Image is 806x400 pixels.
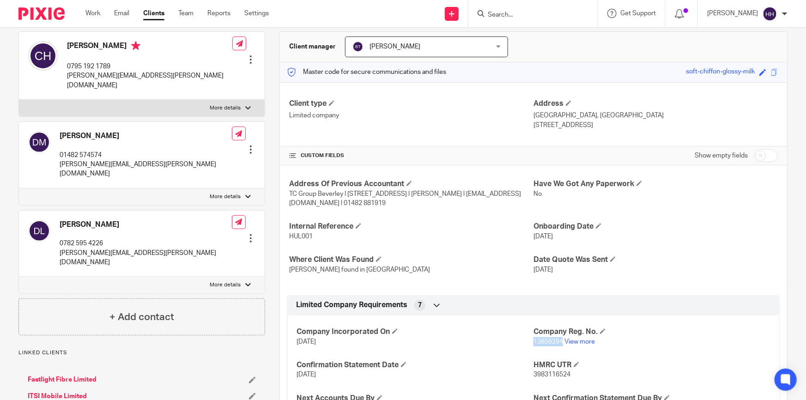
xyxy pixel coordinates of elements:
a: View more [564,339,595,345]
span: No [533,191,542,197]
span: 3983116524 [533,371,570,378]
a: Fastlight Fibre Limited [28,375,97,384]
a: Email [114,9,129,18]
h4: + Add contact [109,310,174,324]
span: HUL001 [289,233,313,240]
p: More details [210,281,241,289]
img: svg%3E [352,41,364,52]
h4: CUSTOM FIELDS [289,152,533,159]
div: soft-chiffon-glossy-milk [686,67,755,78]
p: More details [210,193,241,200]
span: [DATE] [533,233,553,240]
span: Limited Company Requirements [296,300,407,310]
p: 0782 595 4226 [60,239,232,248]
p: More details [210,104,241,112]
h4: Onboarding Date [533,222,778,231]
p: [PERSON_NAME] [707,9,758,18]
img: svg%3E [763,6,777,21]
span: TC Group Beverley l [STREET_ADDRESS] l [PERSON_NAME] l [EMAIL_ADDRESS][DOMAIN_NAME] l 01482 881919 [289,191,521,206]
p: Linked clients [18,349,265,357]
a: Team [178,9,194,18]
span: 13856294 [533,339,563,345]
h4: Where Client Was Found [289,255,533,265]
p: 0795 192 1789 [67,62,232,71]
p: [PERSON_NAME][EMAIL_ADDRESS][PERSON_NAME][DOMAIN_NAME] [60,160,232,179]
a: Settings [244,9,269,18]
img: svg%3E [28,131,50,153]
h4: [PERSON_NAME] [60,220,232,230]
p: [GEOGRAPHIC_DATA], [GEOGRAPHIC_DATA] [533,111,778,120]
img: svg%3E [28,41,58,71]
span: [DATE] [533,267,553,273]
label: Show empty fields [695,151,748,160]
h4: [PERSON_NAME] [67,41,232,53]
span: 7 [418,301,422,310]
a: Work [85,9,100,18]
h4: Company Reg. No. [533,327,770,337]
i: Primary [131,41,140,50]
h4: HMRC UTR [533,360,770,370]
span: [PERSON_NAME] [370,43,420,50]
span: Get Support [620,10,656,17]
p: Limited company [289,111,533,120]
h4: Address [533,99,778,109]
img: svg%3E [28,220,50,242]
a: Reports [207,9,230,18]
span: [DATE] [297,371,316,378]
h4: Internal Reference [289,222,533,231]
h4: Company Incorporated On [297,327,533,337]
h4: Have We Got Any Paperwork [533,179,778,189]
a: Clients [143,9,164,18]
h4: Confirmation Statement Date [297,360,533,370]
p: [STREET_ADDRESS] [533,121,778,130]
h4: [PERSON_NAME] [60,131,232,141]
span: [PERSON_NAME] found in [GEOGRAPHIC_DATA] [289,267,430,273]
p: [PERSON_NAME][EMAIL_ADDRESS][PERSON_NAME][DOMAIN_NAME] [60,248,232,267]
img: Pixie [18,7,65,20]
p: [PERSON_NAME][EMAIL_ADDRESS][PERSON_NAME][DOMAIN_NAME] [67,71,232,90]
h4: Date Quote Was Sent [533,255,778,265]
p: 01482 574574 [60,151,232,160]
h4: Client type [289,99,533,109]
h4: Address Of Previous Accountant [289,179,533,189]
p: Master code for secure communications and files [287,67,446,77]
input: Search [487,11,570,19]
h3: Client manager [289,42,336,51]
span: [DATE] [297,339,316,345]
